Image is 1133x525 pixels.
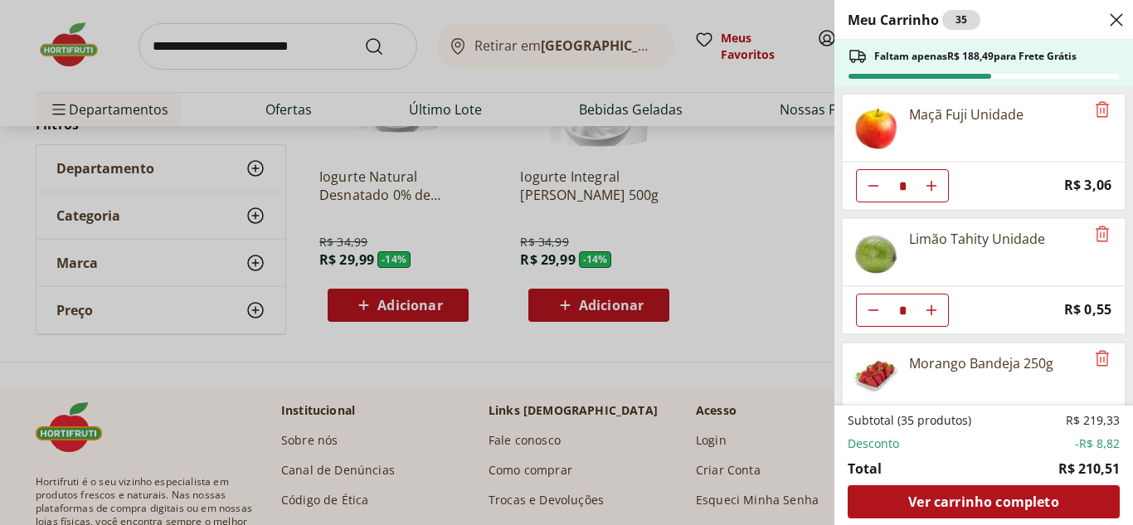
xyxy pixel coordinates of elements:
[848,10,980,30] h2: Meu Carrinho
[853,229,899,275] img: Limão Tahity Unidade
[1092,349,1112,369] button: Remove
[915,294,948,327] button: Aumentar Quantidade
[848,485,1120,518] a: Ver carrinho completo
[848,435,899,452] span: Desconto
[1066,412,1120,429] span: R$ 219,33
[1064,299,1111,321] span: R$ 0,55
[908,495,1058,508] span: Ver carrinho completo
[853,105,899,151] img: Maçã Fuji Unidade
[848,459,882,479] span: Total
[1058,459,1120,479] span: R$ 210,51
[890,170,915,202] input: Quantidade Atual
[1092,100,1112,120] button: Remove
[857,294,890,327] button: Diminuir Quantidade
[909,229,1045,249] div: Limão Tahity Unidade
[853,353,899,400] img: Morango Bandeja 250g
[909,105,1024,124] div: Maçã Fuji Unidade
[857,169,890,202] button: Diminuir Quantidade
[909,353,1053,373] div: Morango Bandeja 250g
[1075,435,1120,452] span: -R$ 8,82
[915,169,948,202] button: Aumentar Quantidade
[942,10,980,30] div: 35
[1064,174,1111,197] span: R$ 3,06
[890,294,915,326] input: Quantidade Atual
[1092,225,1112,245] button: Remove
[848,412,971,429] span: Subtotal (35 produtos)
[874,50,1077,63] span: Faltam apenas R$ 188,49 para Frete Grátis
